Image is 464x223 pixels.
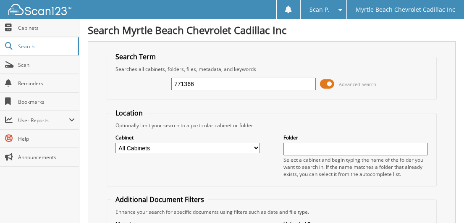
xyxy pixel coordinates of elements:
[115,134,260,141] label: Cabinet
[18,117,69,124] span: User Reports
[309,7,330,12] span: Scan P.
[18,135,75,142] span: Help
[111,108,147,118] legend: Location
[356,7,455,12] span: Myrtle Beach Chevrolet Cadillac Inc
[18,61,75,68] span: Scan
[18,43,73,50] span: Search
[18,80,75,87] span: Reminders
[283,134,428,141] label: Folder
[111,122,432,129] div: Optionally limit your search to a particular cabinet or folder
[283,156,428,178] div: Select a cabinet and begin typing the name of the folder you want to search in. If the name match...
[18,98,75,105] span: Bookmarks
[88,23,456,37] h1: Search Myrtle Beach Chevrolet Cadillac Inc
[339,81,376,87] span: Advanced Search
[111,52,160,61] legend: Search Term
[111,66,432,73] div: Searches all cabinets, folders, files, metadata, and keywords
[18,154,75,161] span: Announcements
[111,208,432,215] div: Enhance your search for specific documents using filters such as date and file type.
[8,4,71,15] img: scan123-logo-white.svg
[18,24,75,31] span: Cabinets
[111,195,208,204] legend: Additional Document Filters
